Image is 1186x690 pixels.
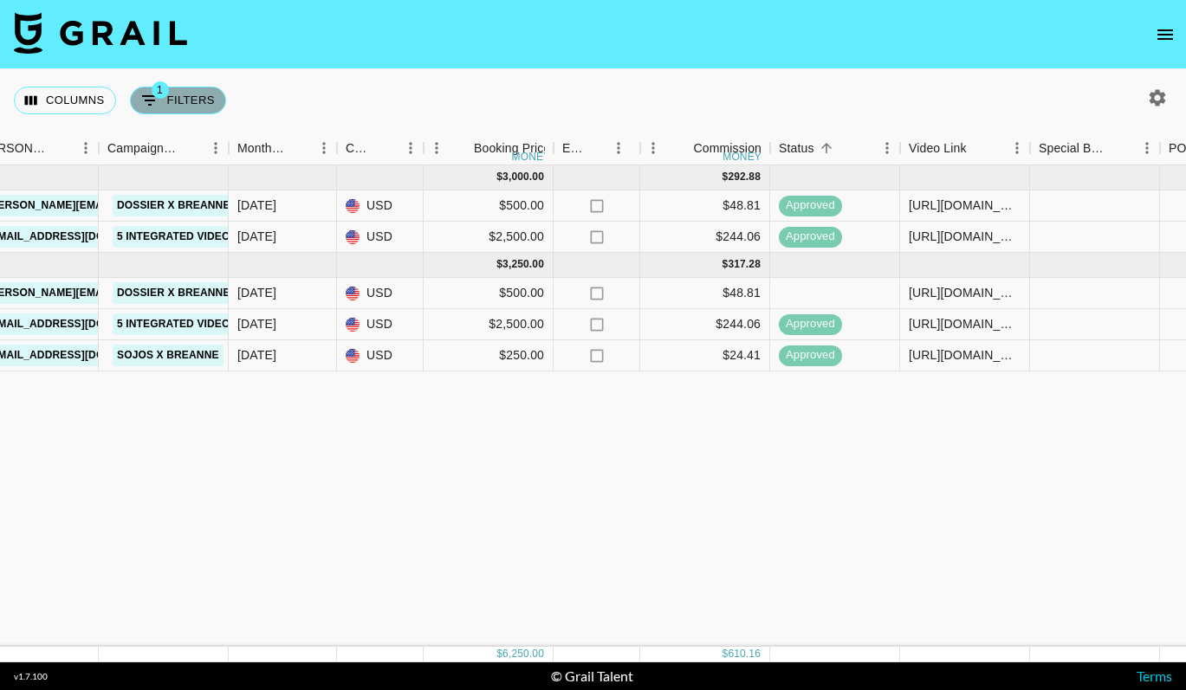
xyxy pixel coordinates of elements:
[337,278,424,309] div: USD
[237,197,276,214] div: May '25
[113,226,294,248] a: 5 Integrated Videos Dagacci
[909,132,967,165] div: Video Link
[311,135,337,161] button: Menu
[502,647,544,661] div: 6,250.00
[967,136,991,160] button: Sort
[562,132,587,165] div: Expenses: Remove Commission?
[178,136,203,160] button: Sort
[1039,132,1110,165] div: Special Booking Type
[900,132,1030,165] div: Video Link
[779,347,842,364] span: approved
[496,257,502,272] div: $
[337,340,424,371] div: USD
[640,309,770,340] div: $244.06
[779,197,842,214] span: approved
[237,132,287,165] div: Month Due
[587,136,611,160] button: Sort
[909,346,1021,364] div: https://www.tiktok.com/@breanne.andersonn/video/7522625620753272095?lang=en
[49,136,73,160] button: Sort
[606,135,632,161] button: Menu
[229,132,337,165] div: Month Due
[874,135,900,161] button: Menu
[640,222,770,253] div: $244.06
[424,190,554,222] div: $500.00
[337,190,424,222] div: USD
[723,170,729,184] div: $
[424,340,554,371] div: $250.00
[1137,667,1172,684] a: Terms
[73,135,99,161] button: Menu
[1030,132,1160,165] div: Special Booking Type
[909,284,1021,301] div: https://www.tiktok.com/@breanne.andersonn/video/7530307981146180895?lang=en
[728,647,761,661] div: 610.16
[237,284,276,301] div: Jun '25
[693,132,762,165] div: Commission
[152,81,169,99] span: 1
[424,222,554,253] div: $2,500.00
[1110,136,1134,160] button: Sort
[337,132,424,165] div: Currency
[1148,17,1183,52] button: open drawer
[779,316,842,332] span: approved
[728,257,761,272] div: 317.28
[450,136,474,160] button: Sort
[496,170,502,184] div: $
[113,195,235,216] a: Dossier x Breanne
[502,257,544,272] div: 3,250.00
[640,340,770,371] div: $24.41
[723,152,762,162] div: money
[99,132,229,165] div: Campaign (Type)
[237,346,276,364] div: Jun '25
[669,136,693,160] button: Sort
[107,132,178,165] div: Campaign (Type)
[113,313,403,335] a: 5 integrated videos - [PERSON_NAME] x Dagacci
[723,257,729,272] div: $
[113,282,235,304] a: Dossier x Breanne
[551,667,633,685] div: © Grail Talent
[398,135,424,161] button: Menu
[554,132,640,165] div: Expenses: Remove Commission?
[474,132,550,165] div: Booking Price
[512,152,551,162] div: money
[14,87,116,114] button: Select columns
[779,229,842,245] span: approved
[814,136,839,160] button: Sort
[1004,135,1030,161] button: Menu
[14,12,187,54] img: Grail Talent
[337,309,424,340] div: USD
[424,278,554,309] div: $500.00
[373,136,398,160] button: Sort
[909,315,1021,332] div: https://www.tiktok.com/@breanne.andersonn/video/7533010253646957854?lang=en
[502,170,544,184] div: 3,000.00
[237,315,276,332] div: Jun '25
[424,309,554,340] div: $2,500.00
[14,671,48,682] div: v 1.7.100
[113,345,224,366] a: SOJOs x Breanne
[723,647,729,661] div: $
[237,228,276,245] div: May '25
[909,197,1021,214] div: https://www.tiktok.com/@breanne.andersonn/video/7523723355233488158?lang=en
[424,135,450,161] button: Menu
[770,132,900,165] div: Status
[640,278,770,309] div: $48.81
[203,135,229,161] button: Menu
[640,190,770,222] div: $48.81
[130,87,226,114] button: Show filters
[1134,135,1160,161] button: Menu
[640,135,666,161] button: Menu
[728,170,761,184] div: 292.88
[496,647,502,661] div: $
[346,132,373,165] div: Currency
[337,222,424,253] div: USD
[779,132,814,165] div: Status
[909,228,1021,245] div: https://www.tiktok.com/@breanne.andersonn/video/7502502356991479082?lang=en
[287,136,311,160] button: Sort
